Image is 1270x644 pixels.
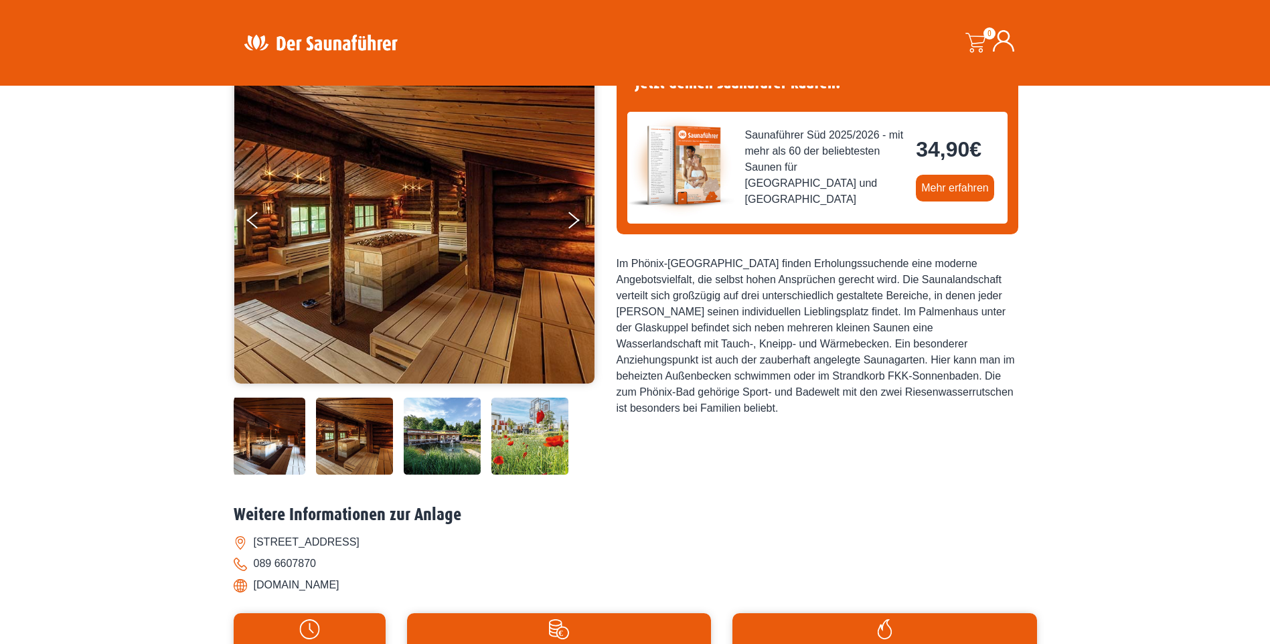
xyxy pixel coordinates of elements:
button: Next [566,206,599,240]
img: der-saunafuehrer-2025-sued.jpg [627,112,734,219]
a: Mehr erfahren [916,175,994,202]
h2: Weitere Informationen zur Anlage [234,505,1037,526]
img: Flamme-weiss.svg [739,619,1030,639]
li: [DOMAIN_NAME] [234,574,1037,596]
img: Uhr-weiss.svg [240,619,379,639]
li: [STREET_ADDRESS] [234,532,1037,553]
img: Preise-weiss.svg [414,619,704,639]
button: Previous [247,206,281,240]
span: 0 [983,27,996,39]
span: € [969,137,981,161]
span: Saunaführer Süd 2025/2026 - mit mehr als 60 der beliebtesten Saunen für [GEOGRAPHIC_DATA] und [GE... [745,127,906,208]
div: Im Phönix-[GEOGRAPHIC_DATA] finden Erholungssuchende eine moderne Angebotsvielfalt, die selbst ho... [617,256,1018,416]
bdi: 34,90 [916,137,981,161]
li: 089 6607870 [234,553,1037,574]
